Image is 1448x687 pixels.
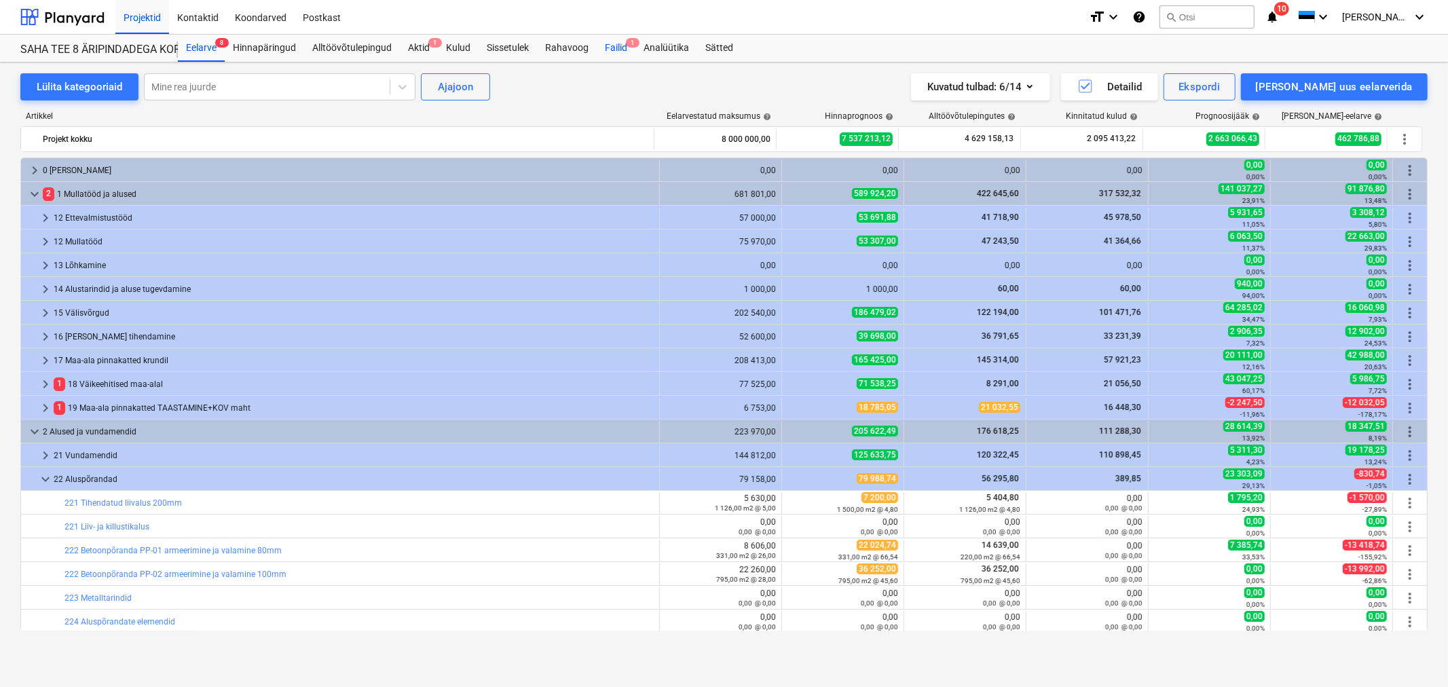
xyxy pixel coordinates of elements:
[1402,590,1418,606] span: Rohkem tegevusi
[597,35,635,62] div: Failid
[26,186,43,202] span: keyboard_arrow_down
[665,475,776,484] div: 79 158,00
[1371,113,1382,121] span: help
[1343,540,1387,551] span: -13 418,74
[1369,316,1387,323] small: 7,93%
[1402,305,1418,321] span: Rohkem tegevusi
[438,35,479,62] a: Kulud
[665,517,776,536] div: 0,00
[1345,302,1387,313] span: 16 060,98
[1005,113,1016,121] span: help
[1343,563,1387,574] span: -13 992,00
[1244,587,1265,598] span: 0,00
[1066,111,1138,121] div: Kinnitatud kulud
[54,401,65,414] span: 1
[1369,173,1387,181] small: 0,00%
[1164,73,1235,100] button: Ekspordi
[26,424,43,440] span: keyboard_arrow_down
[20,73,138,100] button: Lülita kategooriaid
[1228,540,1265,551] span: 7 385,74
[980,564,1020,574] span: 36 252,00
[54,302,654,324] div: 15 Välisvõrgud
[1358,553,1387,561] small: -155,92%
[1219,183,1265,194] span: 141 037,27
[64,593,132,603] a: 223 Metalltarindid
[985,493,1020,502] span: 5 404,80
[37,329,54,345] span: keyboard_arrow_right
[1402,566,1418,582] span: Rohkem tegevusi
[1362,506,1387,513] small: -27,89%
[1367,160,1387,170] span: 0,00
[178,35,225,62] div: Eelarve
[64,546,282,555] a: 222 Betoonpõranda PP-01 armeerimine ja valamine 80mm
[54,350,654,371] div: 17 Maa-ala pinnakatted krundil
[1365,363,1387,371] small: 20,63%
[1105,552,1143,559] small: 0,00 @ 0,00
[537,35,597,62] a: Rahavoog
[1223,373,1265,384] span: 43 047,25
[959,506,1020,513] small: 1 126,00 m2 @ 4,80
[1396,131,1413,147] span: Rohkem tegevusi
[838,577,898,584] small: 795,00 m2 @ 45,60
[716,552,776,559] small: 331,00 m2 @ 26,00
[1228,231,1265,242] span: 6 063,50
[1256,78,1413,96] div: [PERSON_NAME] uus eelarverida
[64,522,149,532] a: 221 Liiv- ja killustikalus
[1335,132,1381,145] span: 462 786,88
[1369,292,1387,299] small: 0,00%
[37,78,122,96] div: Lülita kategooriaid
[54,468,654,490] div: 22 Aluspõrandad
[1345,445,1387,456] span: 19 178,25
[1223,468,1265,479] span: 23 303,09
[1345,326,1387,337] span: 12 902,00
[1242,244,1265,252] small: 11,37%
[1102,212,1143,222] span: 45 978,50
[1367,516,1387,527] span: 0,00
[665,451,776,460] div: 144 812,00
[1345,421,1387,432] span: 18 347,51
[1365,197,1387,204] small: 13,48%
[1365,244,1387,252] small: 29,83%
[1032,494,1143,513] div: 0,00
[1402,519,1418,535] span: Rohkem tegevusi
[665,308,776,318] div: 202 540,00
[37,376,54,392] span: keyboard_arrow_right
[667,111,771,121] div: Eelarvestatud maksumus
[479,35,537,62] a: Sissetulek
[1178,78,1220,96] div: Ekspordi
[1032,166,1143,175] div: 0,00
[963,133,1015,145] span: 4 629 158,13
[1246,530,1265,537] small: 0,00%
[857,331,898,341] span: 39 698,00
[861,492,898,503] span: 7 200,00
[1102,379,1143,388] span: 21 056,50
[1369,434,1387,442] small: 8,19%
[739,599,776,607] small: 0,00 @ 0,00
[1032,541,1143,560] div: 0,00
[976,426,1020,436] span: 176 618,25
[1362,577,1387,584] small: -62,86%
[1119,284,1143,293] span: 60,00
[857,473,898,484] span: 79 988,74
[1242,221,1265,228] small: 11,05%
[1265,9,1279,25] i: notifications
[54,326,654,348] div: 16 [PERSON_NAME] tihendamine
[665,284,776,294] div: 1 000,00
[1402,447,1418,464] span: Rohkem tegevusi
[910,589,1020,608] div: 0,00
[961,553,1020,561] small: 220,00 m2 @ 66,54
[37,210,54,226] span: keyboard_arrow_right
[1402,400,1418,416] span: Rohkem tegevusi
[1402,471,1418,487] span: Rohkem tegevusi
[760,113,771,121] span: help
[1098,450,1143,460] span: 110 898,45
[1098,426,1143,436] span: 111 288,30
[1402,186,1418,202] span: Rohkem tegevusi
[852,449,898,460] span: 125 633,75
[1032,589,1143,608] div: 0,00
[1244,160,1265,170] span: 0,00
[697,35,741,62] div: Sätted
[665,189,776,199] div: 681 801,00
[976,189,1020,198] span: 422 645,60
